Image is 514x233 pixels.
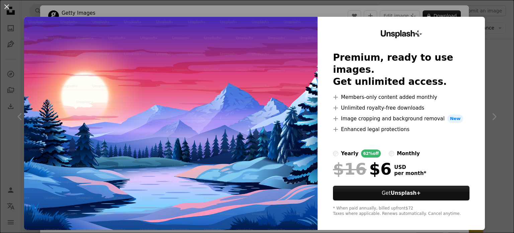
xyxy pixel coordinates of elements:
div: $6 [333,160,392,178]
input: monthly [389,151,394,156]
div: monthly [397,150,420,158]
strong: Unsplash+ [391,190,421,196]
span: per month * [394,170,426,176]
li: Enhanced legal protections [333,125,469,133]
div: 62% off [361,150,381,158]
span: $16 [333,160,366,178]
div: * When paid annually, billed upfront $72 Taxes where applicable. Renews automatically. Cancel any... [333,206,469,217]
button: GetUnsplash+ [333,186,469,200]
span: USD [394,164,426,170]
li: Members-only content added monthly [333,93,469,101]
li: Image cropping and background removal [333,115,469,123]
input: yearly62%off [333,151,338,156]
span: New [447,115,463,123]
div: yearly [341,150,358,158]
li: Unlimited royalty-free downloads [333,104,469,112]
h2: Premium, ready to use images. Get unlimited access. [333,52,469,88]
